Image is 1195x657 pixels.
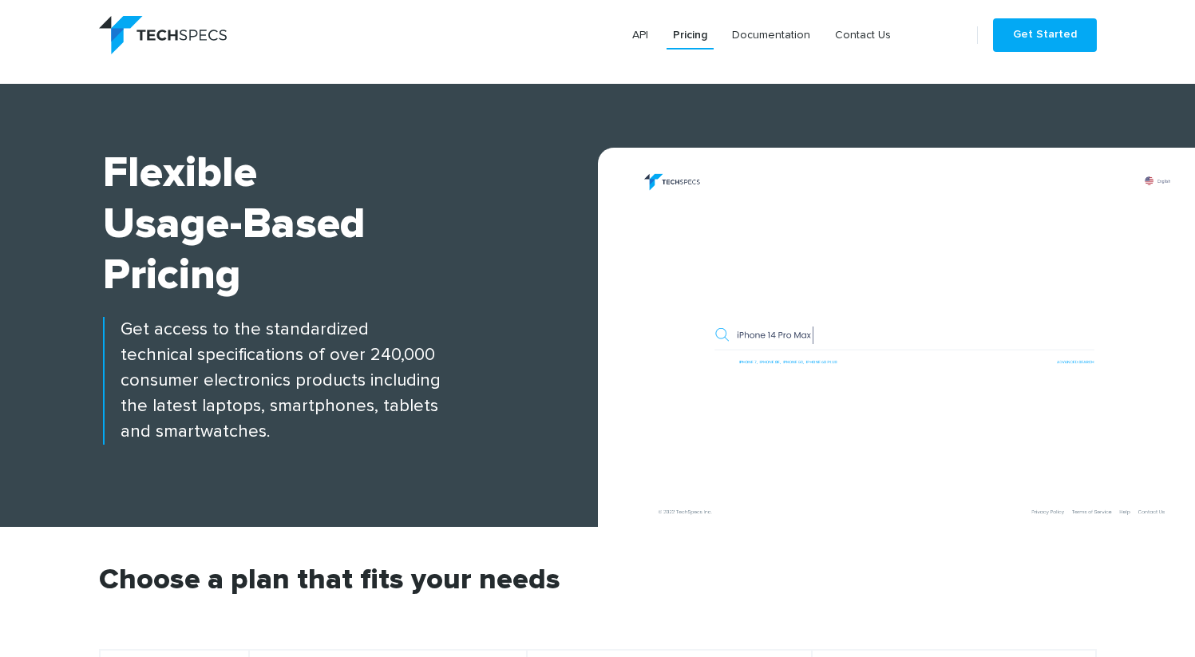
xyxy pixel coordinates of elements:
[726,21,817,49] a: Documentation
[667,21,714,49] a: Pricing
[103,317,598,445] p: Get access to the standardized technical specifications of over 240,000 consumer electronics prod...
[993,18,1097,52] a: Get Started
[99,16,227,54] img: logo
[626,21,655,49] a: API
[99,566,1097,649] h2: Choose a plan that fits your needs
[829,21,897,49] a: Contact Us
[103,148,598,301] h1: Flexible Usage-based Pricing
